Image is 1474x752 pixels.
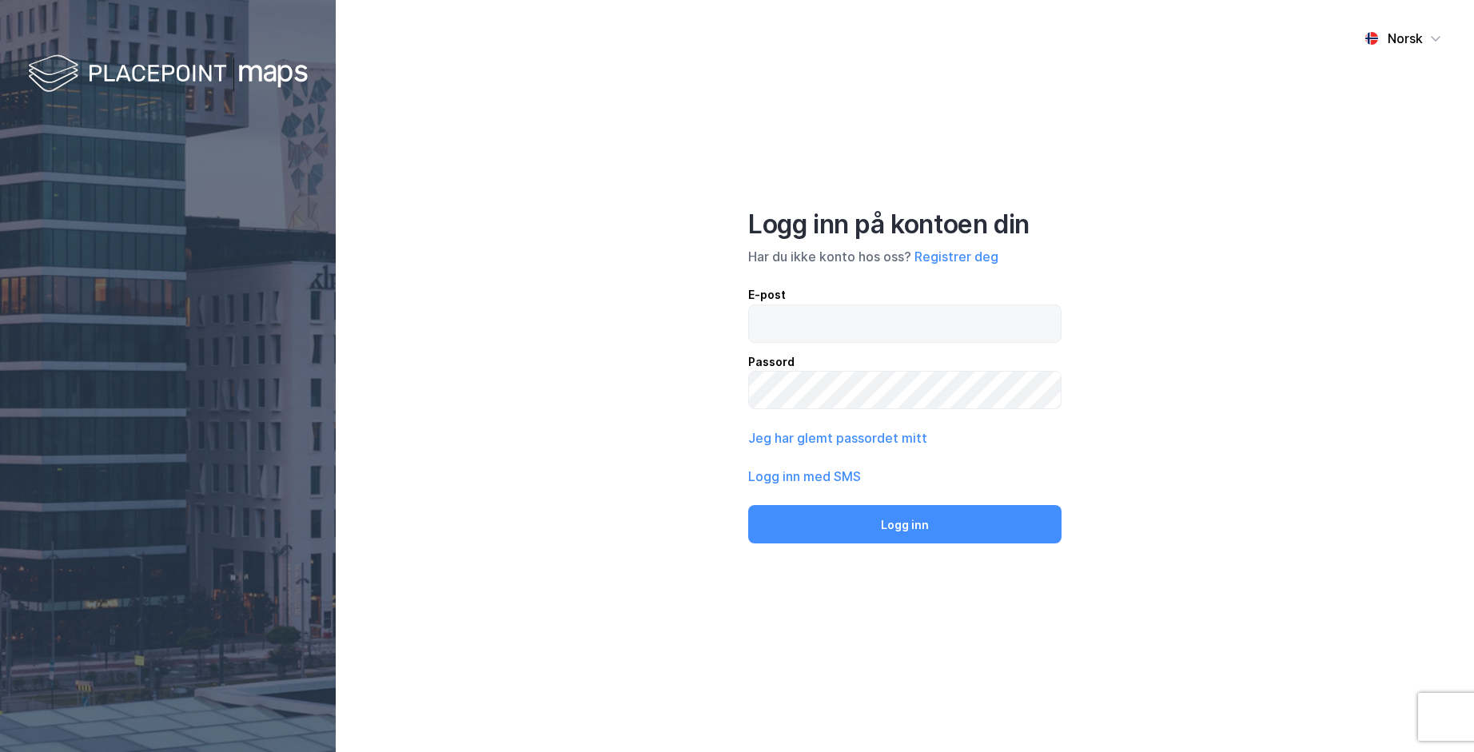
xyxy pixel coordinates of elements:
[748,247,1062,266] div: Har du ikke konto hos oss?
[748,285,1062,304] div: E-post
[748,467,861,486] button: Logg inn med SMS
[748,428,927,448] button: Jeg har glemt passordet mitt
[28,51,308,98] img: logo-white.f07954bde2210d2a523dddb988cd2aa7.svg
[1388,29,1423,48] div: Norsk
[1394,675,1474,752] div: Kontrollprogram for chat
[748,209,1062,241] div: Logg inn på kontoen din
[748,505,1062,543] button: Logg inn
[914,247,998,266] button: Registrer deg
[748,352,1062,372] div: Passord
[1394,675,1474,752] iframe: Chat Widget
